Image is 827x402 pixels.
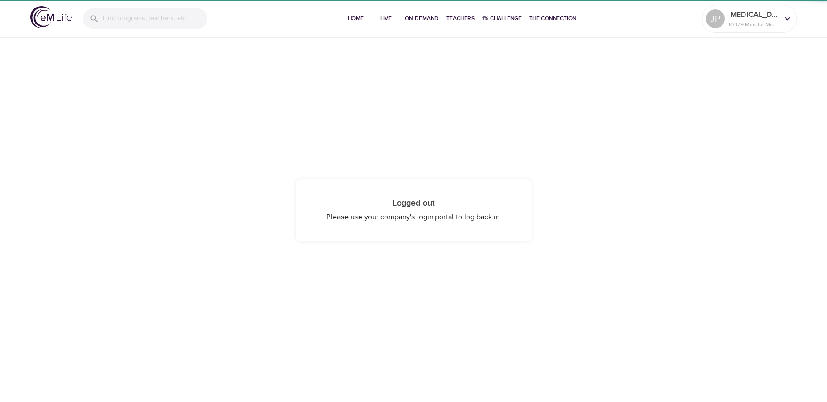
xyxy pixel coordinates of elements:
[344,14,367,24] span: Home
[405,14,439,24] span: On-Demand
[326,212,501,222] span: Please use your company's login portal to log back in.
[706,9,725,28] div: JP
[482,14,522,24] span: 1% Challenge
[729,20,778,29] p: 10479 Mindful Minutes
[529,14,576,24] span: The Connection
[30,6,72,28] img: logo
[375,14,397,24] span: Live
[103,8,207,29] input: Find programs, teachers, etc...
[315,198,513,209] h4: Logged out
[446,14,475,24] span: Teachers
[729,9,778,20] p: [MEDICAL_DATA]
